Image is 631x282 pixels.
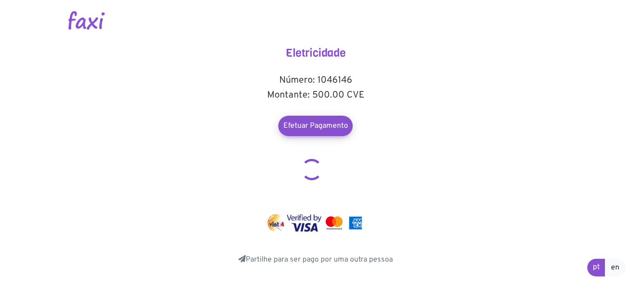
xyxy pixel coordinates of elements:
[222,46,409,60] h4: Eletricidade
[267,214,285,232] img: vinti4
[222,75,409,86] h5: Número: 1046146
[287,214,322,232] img: visa
[347,214,364,232] img: mastercard
[587,259,605,276] a: pt
[222,90,409,101] h5: Montante: 500.00 CVE
[605,259,625,276] a: en
[278,116,353,136] a: Efetuar Pagamento
[238,255,393,264] a: Partilhe para ser pago por uma outra pessoa
[323,214,345,232] img: mastercard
